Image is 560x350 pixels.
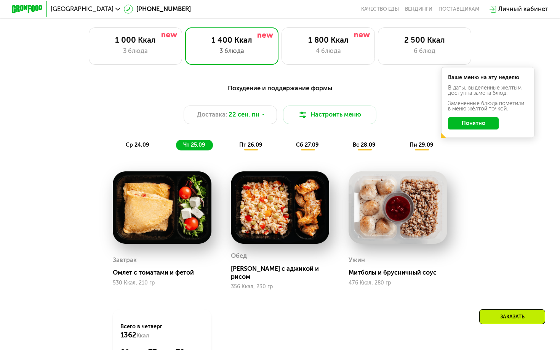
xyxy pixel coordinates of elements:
[349,269,453,276] div: Митболы и брусничный соус
[361,6,399,12] a: Качество еды
[50,83,510,93] div: Похудение и поддержание формы
[183,142,205,148] span: чт 25.09
[197,110,227,120] span: Доставка:
[448,75,527,80] div: Ваше меню на эту неделю
[448,85,527,96] div: В даты, выделенные желтым, доступна замена блюд.
[97,46,174,56] div: 3 блюда
[113,254,137,266] div: Завтрак
[479,309,545,324] div: Заказать
[126,142,149,148] span: ср 24.09
[51,6,114,12] span: [GEOGRAPHIC_DATA]
[239,142,262,148] span: пт 26.09
[124,5,191,14] a: [PHONE_NUMBER]
[120,323,203,340] div: Всего в четверг
[349,280,447,286] div: 476 Ккал, 280 гр
[136,332,149,339] span: Ккал
[296,142,319,148] span: сб 27.09
[193,35,270,45] div: 1 400 Ккал
[290,46,366,56] div: 4 блюда
[353,142,376,148] span: вс 28.09
[231,250,247,262] div: Обед
[448,117,499,130] button: Понятно
[231,284,330,290] div: 356 Ккал, 230 гр
[405,6,432,12] a: Вендинги
[386,46,463,56] div: 6 блюд
[120,331,136,339] span: 1362
[97,35,174,45] div: 1 000 Ккал
[231,265,336,281] div: [PERSON_NAME] с аджикой и рисом
[229,110,259,120] span: 22 сен, пн
[349,254,365,266] div: Ужин
[113,269,218,276] div: Омлет с томатами и фетой
[438,6,479,12] div: поставщикам
[410,142,434,148] span: пн 29.09
[113,280,211,286] div: 530 Ккал, 210 гр
[283,105,376,124] button: Настроить меню
[448,101,527,112] div: Заменённые блюда пометили в меню жёлтой точкой.
[386,35,463,45] div: 2 500 Ккал
[290,35,366,45] div: 1 800 Ккал
[498,5,548,14] div: Личный кабинет
[193,46,270,56] div: 3 блюда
